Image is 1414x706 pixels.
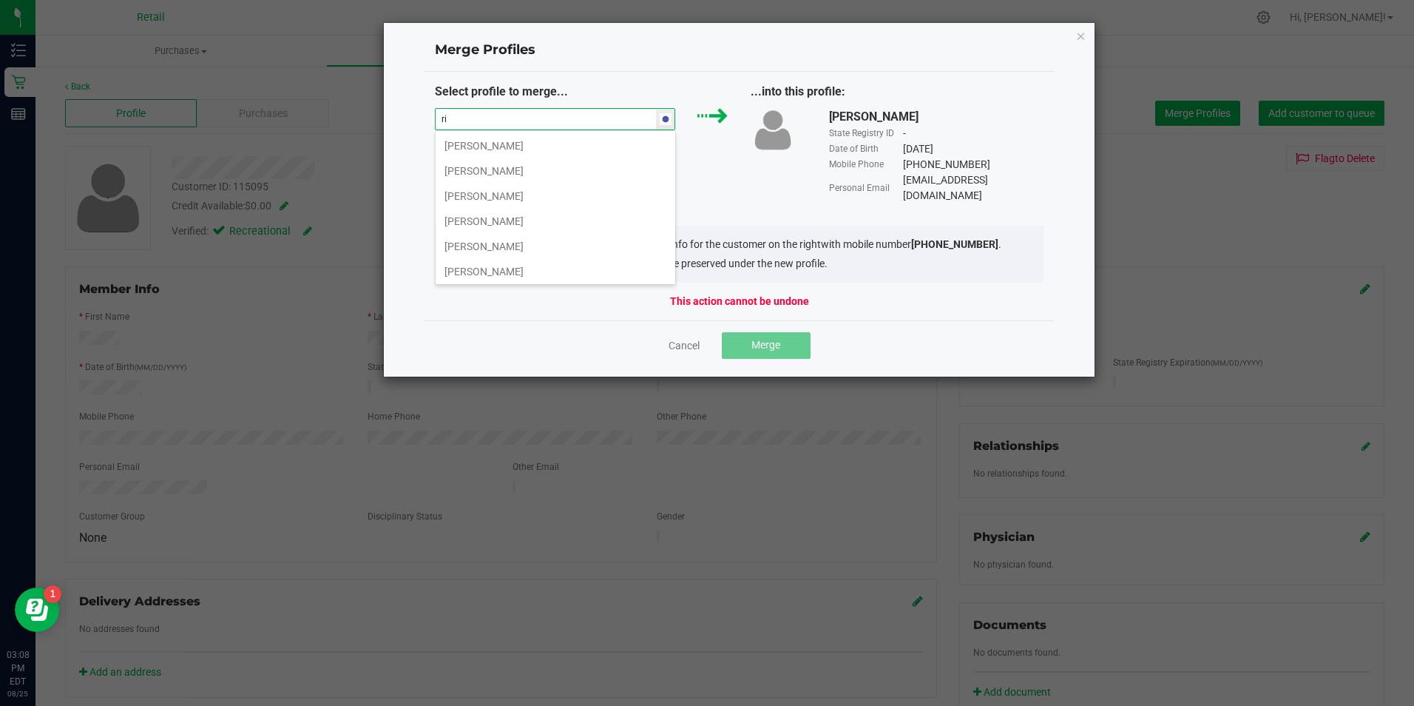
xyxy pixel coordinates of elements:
iframe: Resource center unread badge [44,585,61,603]
div: State Registry ID [829,127,903,140]
li: [PERSON_NAME] [436,234,675,259]
button: Close [1076,27,1086,44]
div: [PERSON_NAME] [829,108,919,126]
div: [PHONE_NUMBER] [903,157,990,172]
button: Merge [722,332,811,359]
a: Cancel [669,338,700,353]
li: The purchase history for both profiles will be preserved under the new profile. [477,256,1001,272]
div: Date of Birth [829,142,903,155]
span: Merge [751,339,780,351]
span: with mobile number . [821,238,1001,250]
li: [PERSON_NAME] [436,209,675,234]
strong: This action cannot be undone [670,294,809,309]
li: [PERSON_NAME] [436,158,675,184]
div: [DATE] [903,141,933,157]
img: green_arrow.svg [697,108,728,124]
iframe: Resource center [15,588,59,632]
div: [EMAIL_ADDRESS][DOMAIN_NAME] [903,172,1043,204]
h4: Merge Profiles [435,41,1044,60]
div: Personal Email [829,181,903,195]
img: user-icon.png [751,108,795,152]
span: ...into this profile: [751,84,845,98]
div: - [903,126,906,141]
li: [PERSON_NAME] [436,259,675,284]
input: Type customer name to search [436,109,657,130]
span: Select profile to merge... [435,84,568,98]
li: [PERSON_NAME] [436,133,675,158]
strong: [PHONE_NUMBER] [911,238,998,250]
div: Mobile Phone [829,158,903,171]
li: The resulting profile will retain the contact info for the customer on the right [477,237,1001,252]
li: [PERSON_NAME] [436,184,675,209]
